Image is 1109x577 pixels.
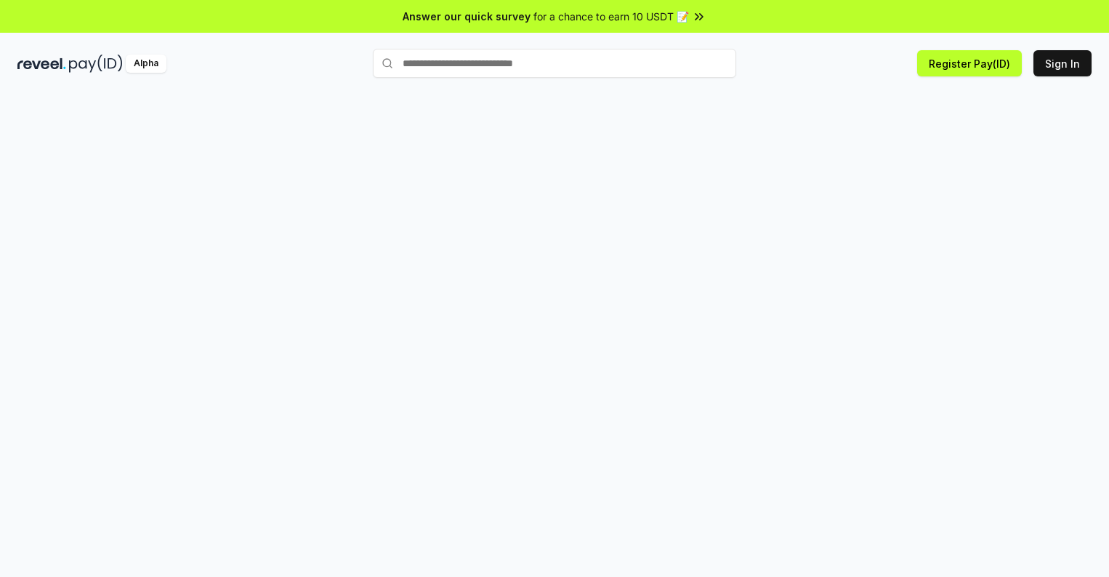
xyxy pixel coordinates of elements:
[1033,50,1092,76] button: Sign In
[403,9,531,24] span: Answer our quick survey
[17,55,66,73] img: reveel_dark
[533,9,689,24] span: for a chance to earn 10 USDT 📝
[126,55,166,73] div: Alpha
[69,55,123,73] img: pay_id
[917,50,1022,76] button: Register Pay(ID)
